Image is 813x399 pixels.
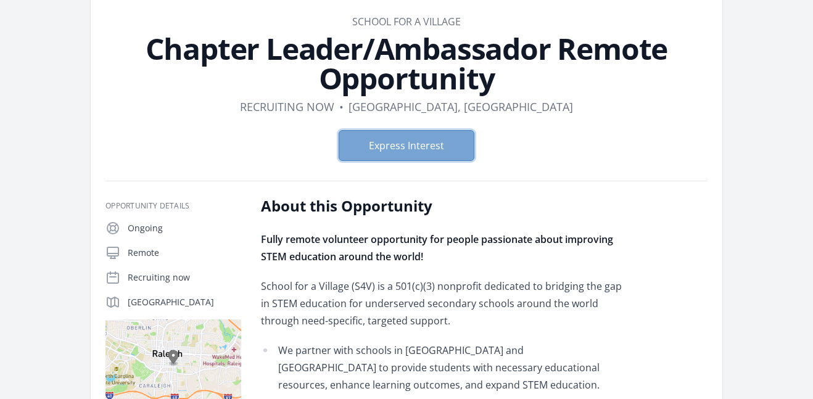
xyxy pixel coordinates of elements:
h1: Chapter Leader/Ambassador Remote Opportunity [105,34,708,93]
button: Express Interest [339,130,474,161]
h2: About this Opportunity [261,196,622,216]
p: School for a Village (S4V) is a 501(c)(3) nonprofit dedicated to bridging the gap in STEM educati... [261,278,622,329]
p: Recruiting now [128,271,241,284]
dd: [GEOGRAPHIC_DATA], [GEOGRAPHIC_DATA] [349,98,573,115]
li: We partner with schools in [GEOGRAPHIC_DATA] and [GEOGRAPHIC_DATA] to provide students with neces... [261,342,622,393]
p: [GEOGRAPHIC_DATA] [128,296,241,308]
strong: Fully remote volunteer opportunity for people passionate about improving STEM education around th... [261,232,613,263]
div: • [339,98,344,115]
a: School for a Village [352,15,461,28]
dd: Recruiting now [240,98,334,115]
h3: Opportunity Details [105,201,241,211]
p: Ongoing [128,222,241,234]
p: Remote [128,247,241,259]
